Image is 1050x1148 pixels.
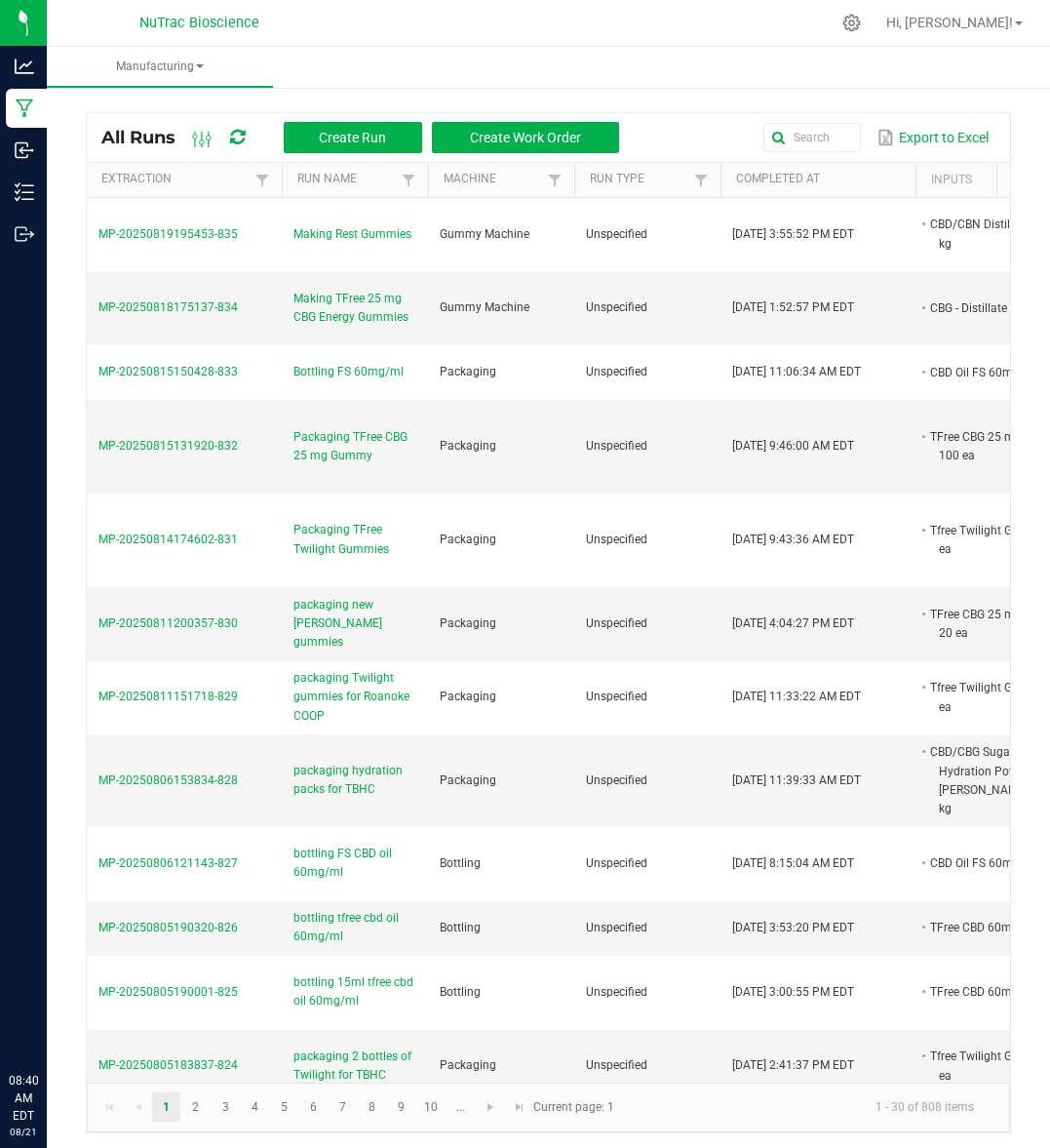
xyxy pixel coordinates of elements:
span: bottling 15ml tfree cbd oil 60mg/ml [293,973,416,1010]
span: Packaging TFree Twilight Gummies [293,521,416,558]
a: Manufacturing [47,47,273,88]
span: MP-20250806121143-827 [98,856,238,870]
span: Bottling [440,985,481,999]
span: Unspecified [586,365,647,378]
span: Bottling [440,921,481,934]
span: packaging 2 bottles of Twilight for TBHC [293,1048,416,1085]
inline-svg: Manufacturing [15,99,34,118]
span: Manufacturing [47,59,273,75]
span: Unspecified [586,1058,647,1072]
span: Create Run [319,130,386,145]
span: MP-20250806153834-828 [98,773,238,787]
span: Gummy Machine [440,227,529,241]
button: Export to Excel [873,121,993,154]
span: Unspecified [586,227,647,241]
span: Unspecified [586,921,647,934]
span: [DATE] 3:53:20 PM EDT [732,921,854,934]
span: Unspecified [586,690,647,703]
a: Filter [397,168,420,192]
a: Filter [251,168,274,192]
span: [DATE] 2:41:37 PM EDT [732,1058,854,1072]
a: Page 1 [152,1092,180,1122]
inline-svg: Inbound [15,140,34,160]
p: 08:40 AM EDT [9,1072,38,1125]
span: MP-20250811200357-830 [98,616,238,630]
span: Making TFree 25 mg CBG Energy Gummies [293,290,416,327]
span: Unspecified [586,773,647,787]
a: Page 8 [358,1092,386,1122]
span: [DATE] 9:46:00 AM EDT [732,439,854,453]
span: MP-20250815131920-832 [98,439,238,453]
span: Packaging [440,616,496,630]
span: NuTrac Bioscience [139,15,259,31]
span: [DATE] 3:00:55 PM EDT [732,985,854,999]
span: packaging Twilight gummies for Roanoke COOP [293,669,416,726]
span: MP-20250814174602-831 [98,533,238,546]
a: Completed AtSortable [736,172,908,187]
span: bottling FS CBD oil 60mg/ml [293,845,416,882]
span: Packaging [440,439,496,453]
span: Go to the last page [512,1099,527,1115]
div: Manage settings [839,14,864,32]
span: Packaging [440,690,496,703]
span: [DATE] 9:43:36 AM EDT [732,533,854,546]
inline-svg: Outbound [15,224,34,244]
a: Go to the next page [477,1092,505,1122]
kendo-pager-info: 1 - 30 of 808 items [626,1091,990,1124]
span: Packaging [440,773,496,787]
span: [DATE] 8:15:04 AM EDT [732,856,854,870]
span: [DATE] 11:33:22 AM EDT [732,690,861,703]
a: MachineSortable [444,172,542,187]
kendo-pager: Current page: 1 [87,1083,1010,1132]
span: Packaging [440,1058,496,1072]
a: Page 3 [212,1092,240,1122]
span: Making Rest Gummies [293,225,411,244]
span: Packaging [440,533,496,546]
span: Create Work Order [470,130,581,145]
span: Bottling [440,856,481,870]
button: Create Work Order [432,122,619,153]
a: Page 6 [299,1092,328,1122]
span: Go to the next page [483,1099,498,1115]
span: [DATE] 1:52:57 PM EDT [732,300,854,314]
span: Unspecified [586,616,647,630]
a: Run TypeSortable [590,172,688,187]
span: MP-20250805190001-825 [98,985,238,999]
iframe: Resource center [19,992,78,1050]
span: Gummy Machine [440,300,529,314]
span: MP-20250815150428-833 [98,365,238,378]
a: Page 4 [241,1092,269,1122]
a: Go to the last page [505,1092,533,1122]
span: Bottling FS 60mg/ml [293,363,404,381]
span: MP-20250819195453-835 [98,227,238,241]
a: Page 5 [270,1092,298,1122]
span: [DATE] 4:04:27 PM EDT [732,616,854,630]
span: bottling tfree cbd oil 60mg/ml [293,909,416,946]
a: Page 2 [181,1092,210,1122]
inline-svg: Analytics [15,57,34,76]
span: Unspecified [586,300,647,314]
a: Page 9 [387,1092,415,1122]
a: Run NameSortable [297,172,396,187]
span: MP-20250805183837-824 [98,1058,238,1072]
span: packaging hydration packs for TBHC [293,762,416,799]
span: [DATE] 11:06:34 AM EDT [732,365,861,378]
a: Filter [689,168,713,192]
span: [DATE] 11:39:33 AM EDT [732,773,861,787]
span: MP-20250805190320-826 [98,921,238,934]
span: Unspecified [586,439,647,453]
span: MP-20250818175137-834 [98,300,238,314]
span: packaging new [PERSON_NAME] gummies [293,596,416,653]
a: Filter [543,168,566,192]
span: Unspecified [586,856,647,870]
a: Page 10 [417,1092,446,1122]
input: Search [763,123,861,152]
inline-svg: Inventory [15,182,34,202]
a: ExtractionSortable [101,172,250,187]
a: Page 11 [447,1092,475,1122]
span: [DATE] 3:55:52 PM EDT [732,227,854,241]
span: Unspecified [586,985,647,999]
span: Unspecified [586,533,647,546]
p: 08/21 [9,1125,38,1139]
span: Packaging TFree CBG 25 mg Gummy [293,428,416,465]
